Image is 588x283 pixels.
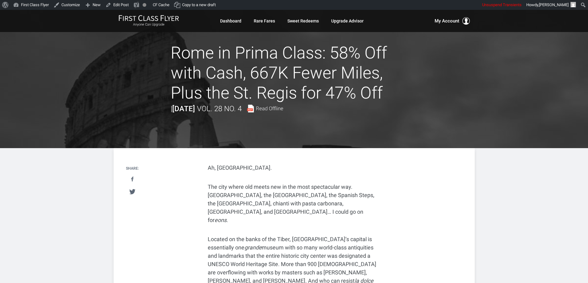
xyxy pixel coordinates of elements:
[126,174,139,185] a: Share
[247,105,283,112] a: Read Offline
[254,15,275,26] a: Rare Fares
[119,15,179,27] a: First Class FlyerAnyone Can Upgrade
[482,2,522,7] span: Unsuspend Transients
[119,15,179,21] img: First Class Flyer
[435,17,470,25] button: My Account
[126,186,139,197] a: Tweet
[215,217,227,223] em: eons
[287,15,319,26] a: Sweet Redeems
[208,183,381,224] p: The city where old meets new in the most spectacular way. [GEOGRAPHIC_DATA], the [GEOGRAPHIC_DATA...
[119,22,179,27] small: Anyone Can Upgrade
[171,43,418,103] h1: Rome in Prima Class: 58% Off with Cash, 667K Fewer Miles, Plus the St. Regis for 47% Off
[331,15,364,26] a: Upgrade Advisor
[247,105,254,112] img: pdf-file.svg
[172,104,195,113] strong: [DATE]
[208,164,381,172] p: Ah, [GEOGRAPHIC_DATA].
[539,2,569,7] span: [PERSON_NAME]
[435,17,459,25] span: My Account
[197,104,242,113] span: Vol. 28 No. 4
[126,167,139,171] h4: Share:
[220,15,241,26] a: Dashboard
[256,106,283,111] span: Read Offline
[244,244,262,251] em: grande
[171,103,283,115] div: |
